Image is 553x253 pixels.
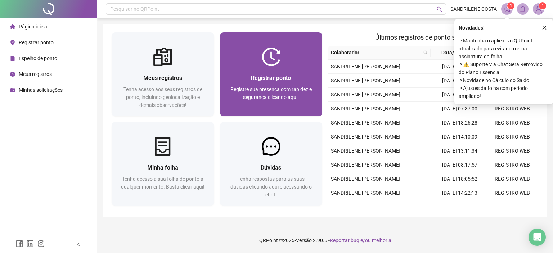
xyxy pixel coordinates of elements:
span: SANDRILENE [PERSON_NAME] [331,176,400,182]
span: ⚬ Mantenha o aplicativo QRPoint atualizado para evitar erros na assinatura da folha! [459,37,549,60]
span: Dúvidas [261,164,281,171]
span: Versão [296,238,312,243]
td: REGISTRO WEB [486,186,539,200]
td: [DATE] 18:16:36 [433,60,486,74]
td: [DATE] 14:10:09 [433,130,486,144]
span: environment [10,40,15,45]
span: Tenha acesso aos seus registros de ponto, incluindo geolocalização e demais observações! [123,86,202,108]
a: Minha folhaTenha acesso a sua folha de ponto a qualquer momento. Basta clicar aqui! [112,122,214,206]
span: Registrar ponto [251,74,291,81]
td: [DATE] 08:17:57 [433,158,486,172]
td: REGISTRO WEB [486,172,539,186]
th: Data/Hora [431,46,482,60]
span: Tenha acesso a sua folha de ponto a qualquer momento. Basta clicar aqui! [121,176,204,190]
span: bell [520,6,526,12]
td: REGISTRO WEB [486,158,539,172]
span: 1 [510,3,512,8]
span: SANDRILENE [PERSON_NAME] [331,162,400,168]
td: [DATE] 14:09:47 [433,74,486,88]
span: schedule [10,87,15,92]
span: Data/Hora [433,49,473,57]
span: ⚬ Novidade no Cálculo do Saldo! [459,76,549,84]
span: Registre sua presença com rapidez e segurança clicando aqui! [230,86,312,100]
span: SANDRILENE [PERSON_NAME] [331,134,400,140]
span: Novidades ! [459,24,485,32]
img: 87173 [533,4,544,14]
span: search [437,6,442,12]
td: REGISTRO WEB [486,102,539,116]
td: [DATE] 14:22:13 [433,186,486,200]
span: SANDRILENE [PERSON_NAME] [331,92,400,98]
sup: 1 [507,2,514,9]
a: Registrar pontoRegistre sua presença com rapidez e segurança clicando aqui! [220,32,323,116]
span: SANDRILENE [PERSON_NAME] [331,78,400,83]
span: ⚬ Ajustes da folha com período ampliado! [459,84,549,100]
span: Minhas solicitações [19,87,63,93]
sup: Atualize o seu contato no menu Meus Dados [539,2,546,9]
span: close [542,25,547,30]
span: Espelho de ponto [19,55,57,61]
span: Registrar ponto [19,40,54,45]
td: REGISTRO WEB [486,200,539,214]
span: Tenha respostas para as suas dúvidas clicando aqui e acessando o chat! [230,176,312,198]
span: instagram [37,240,45,247]
span: left [76,242,81,247]
span: ⚬ ⚠️ Suporte Via Chat Será Removido do Plano Essencial [459,60,549,76]
td: [DATE] 13:11:34 [433,144,486,158]
span: facebook [16,240,23,247]
span: home [10,24,15,29]
span: search [422,47,429,58]
span: Últimos registros de ponto sincronizados [375,33,491,41]
footer: QRPoint © 2025 - 2.90.5 - [97,228,553,253]
span: Colaborador [331,49,421,57]
span: 1 [541,3,544,8]
span: SANDRILENE COSTA [450,5,497,13]
a: Meus registrosTenha acesso aos seus registros de ponto, incluindo geolocalização e demais observa... [112,32,214,116]
td: [DATE] 18:26:28 [433,116,486,130]
span: linkedin [27,240,34,247]
td: REGISTRO WEB [486,130,539,144]
div: Open Intercom Messenger [529,229,546,246]
span: search [423,50,428,55]
span: notification [504,6,510,12]
span: SANDRILENE [PERSON_NAME] [331,64,400,69]
span: Meus registros [143,74,182,81]
span: Minha folha [147,164,178,171]
td: [DATE] 07:37:00 [433,102,486,116]
a: DúvidasTenha respostas para as suas dúvidas clicando aqui e acessando o chat! [220,122,323,206]
span: SANDRILENE [PERSON_NAME] [331,190,400,196]
span: SANDRILENE [PERSON_NAME] [331,106,400,112]
td: REGISTRO WEB [486,116,539,130]
span: clock-circle [10,72,15,77]
td: [DATE] 13:04:17 [433,200,486,214]
span: file [10,56,15,61]
td: [DATE] 13:10:56 [433,88,486,102]
span: SANDRILENE [PERSON_NAME] [331,120,400,126]
td: [DATE] 18:05:52 [433,172,486,186]
span: SANDRILENE [PERSON_NAME] [331,148,400,154]
td: REGISTRO WEB [486,144,539,158]
span: Página inicial [19,24,48,30]
span: Reportar bug e/ou melhoria [330,238,391,243]
span: Meus registros [19,71,52,77]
